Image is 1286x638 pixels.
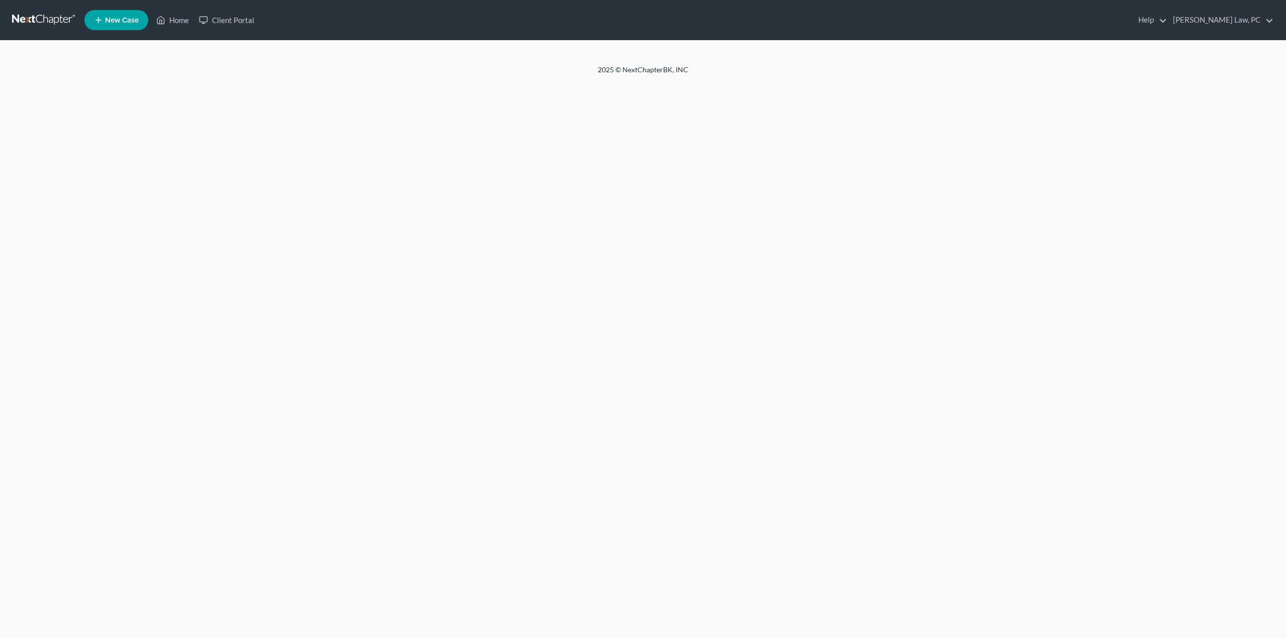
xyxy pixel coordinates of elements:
div: 2025 © NextChapterBK, INC [357,65,929,83]
a: Client Portal [194,11,259,29]
a: Home [151,11,194,29]
a: Help [1133,11,1167,29]
new-legal-case-button: New Case [84,10,148,30]
a: [PERSON_NAME] Law, PC [1168,11,1273,29]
